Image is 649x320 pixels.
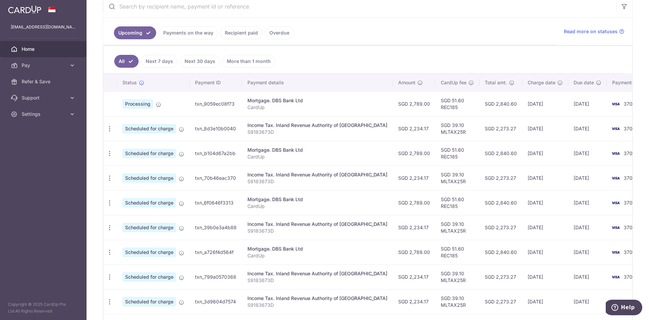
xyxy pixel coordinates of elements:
div: Mortgage. DBS Bank Ltd [247,97,387,104]
td: [DATE] [522,240,568,264]
iframe: Opens a widget where you can find more information [606,300,642,317]
td: [DATE] [568,215,607,240]
td: SGD 2,273.27 [479,215,522,240]
img: Bank Card [609,223,622,232]
td: SGD 2,273.27 [479,289,522,314]
span: Due date [574,79,594,86]
span: 3701 [624,175,634,181]
p: CardUp [247,153,387,160]
span: 3701 [624,126,634,131]
span: Amount [398,79,415,86]
img: Bank Card [609,248,622,256]
td: [DATE] [568,240,607,264]
div: Mortgage. DBS Bank Ltd [247,246,387,252]
td: SGD 2,234.17 [393,289,435,314]
img: CardUp [8,5,41,14]
a: Next 7 days [141,55,177,68]
p: CardUp [247,252,387,259]
td: SGD 39.10 MLTAX25R [435,215,479,240]
span: Scheduled for charge [122,124,176,133]
div: Income Tax. Inland Revenue Authority of [GEOGRAPHIC_DATA] [247,171,387,178]
span: CardUp fee [441,79,466,86]
img: Bank Card [609,298,622,306]
td: [DATE] [522,264,568,289]
td: txn_a726f4d564f [190,240,242,264]
td: txn_6f0646f3313 [190,190,242,215]
td: [DATE] [568,91,607,116]
td: SGD 2,840.60 [479,91,522,116]
td: SGD 2,789.00 [393,91,435,116]
a: Overdue [265,26,294,39]
td: [DATE] [522,116,568,141]
a: Next 30 days [180,55,220,68]
p: [EMAIL_ADDRESS][DOMAIN_NAME] [11,24,76,30]
td: txn_3d9604d7574 [190,289,242,314]
span: Scheduled for charge [122,198,176,208]
a: More than 1 month [222,55,275,68]
span: Read more on statuses [564,28,618,35]
th: Payment ID [190,74,242,91]
div: Income Tax. Inland Revenue Authority of [GEOGRAPHIC_DATA] [247,295,387,302]
span: 3701 [624,274,634,280]
td: [DATE] [522,215,568,240]
img: Bank Card [609,174,622,182]
p: S9183673D [247,178,387,185]
td: [DATE] [568,289,607,314]
span: Scheduled for charge [122,297,176,306]
td: [DATE] [522,91,568,116]
td: SGD 39.10 MLTAX25R [435,264,479,289]
span: 3701 [624,150,634,156]
td: SGD 2,273.27 [479,264,522,289]
img: Bank Card [609,199,622,207]
p: CardUp [247,203,387,210]
td: txn_70b46eac370 [190,166,242,190]
td: [DATE] [568,264,607,289]
td: txn_799a0570368 [190,264,242,289]
td: [DATE] [522,190,568,215]
p: CardUp [247,104,387,111]
td: SGD 2,234.17 [393,264,435,289]
td: SGD 39.10 MLTAX25R [435,116,479,141]
span: 3701 [624,299,634,304]
span: Scheduled for charge [122,173,176,183]
td: [DATE] [568,166,607,190]
span: Refer & Save [22,78,66,85]
p: S9183673D [247,228,387,234]
a: All [114,55,139,68]
span: 3701 [624,101,634,107]
span: Charge date [528,79,555,86]
div: Income Tax. Inland Revenue Authority of [GEOGRAPHIC_DATA] [247,122,387,129]
td: SGD 2,789.00 [393,141,435,166]
span: Scheduled for charge [122,248,176,257]
td: txn_8d3e10b0040 [190,116,242,141]
p: S9183673D [247,129,387,135]
td: [DATE] [568,190,607,215]
span: Scheduled for charge [122,223,176,232]
div: Mortgage. DBS Bank Ltd [247,147,387,153]
div: Mortgage. DBS Bank Ltd [247,196,387,203]
p: S9183673D [247,302,387,308]
span: Scheduled for charge [122,272,176,282]
img: Bank Card [609,273,622,281]
span: Home [22,46,66,52]
td: SGD 2,789.00 [393,190,435,215]
th: Payment details [242,74,393,91]
a: Read more on statuses [564,28,624,35]
td: SGD 51.60 REC185 [435,141,479,166]
span: Scheduled for charge [122,149,176,158]
a: Upcoming [114,26,156,39]
td: SGD 2,789.00 [393,240,435,264]
span: Status [122,79,137,86]
img: Bank Card [609,125,622,133]
td: SGD 2,234.17 [393,215,435,240]
td: SGD 39.10 MLTAX25R [435,166,479,190]
span: Support [22,94,66,101]
td: txn_9059ec08f73 [190,91,242,116]
span: Settings [22,111,66,118]
td: [DATE] [522,141,568,166]
td: [DATE] [522,289,568,314]
div: Income Tax. Inland Revenue Authority of [GEOGRAPHIC_DATA] [247,270,387,277]
td: txn_39b0e3a4b88 [190,215,242,240]
td: SGD 2,840.60 [479,190,522,215]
